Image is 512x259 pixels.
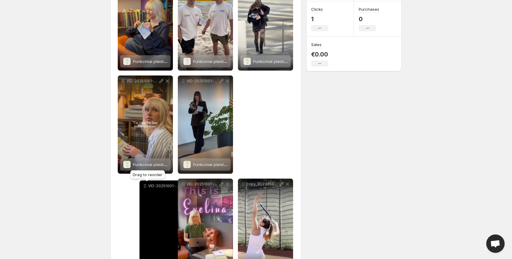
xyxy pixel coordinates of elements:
p: VID-20251001-WA0015 [148,184,180,188]
p: €0.00 [311,51,328,58]
p: VID-20251001-WA0014 [126,79,158,83]
span: Funkciniai pleistrai energijai [133,162,186,167]
h3: Sales [311,41,322,48]
img: Funkciniai pleistrai energijai [123,161,131,168]
img: Funkciniai pleistrai energijai [183,161,191,168]
img: Funkciniai pleistrai energijai [183,58,191,65]
span: Funkciniai pleistrai energijai [253,59,307,64]
img: Funkciniai pleistrai energijai [123,58,131,65]
img: Funkciniai pleistrai energijai [243,58,251,65]
p: VID-20251001-WA0011 [186,182,218,187]
span: Funkciniai pleistrai energijai [193,59,246,64]
p: 1 [311,15,328,23]
div: VID-20251001-WA0014Funkciniai pleistrai energijaiFunkciniai pleistrai energijai [118,75,173,174]
span: Funkciniai pleistrai energijai [133,59,186,64]
span: Funkciniai pleistrai energijai [193,162,246,167]
div: Open chat [486,234,505,253]
div: VID-20251001-WA0010Funkciniai pleistrai energijaiFunkciniai pleistrai energijai [178,75,233,174]
h3: Purchases [359,6,379,12]
p: 0 [359,15,379,23]
h3: Clicks [311,6,323,12]
p: copy_3D236508-D3D7-42DF-A8A4-D6079CA46B2F [246,182,278,187]
p: VID-20251001-WA0010 [186,79,218,83]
